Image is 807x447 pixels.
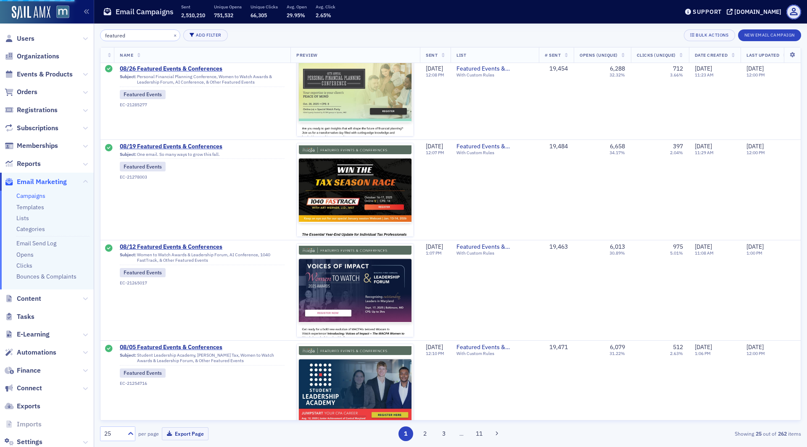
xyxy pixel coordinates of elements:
[16,214,29,222] a: Lists
[738,29,801,41] button: New Email Campaign
[181,12,205,18] span: 2,510,210
[673,344,683,351] div: 512
[120,74,285,87] div: Personal Financial Planning Conference, Women to Watch Awards & Leadership Forum, AI Conference, ...
[670,73,683,78] div: 3.66%
[56,5,69,18] img: SailAMX
[5,105,58,115] a: Registrations
[673,143,683,150] div: 397
[426,72,444,78] time: 12:08 PM
[754,430,763,437] strong: 25
[251,4,278,10] p: Unique Clicks
[120,162,166,171] div: Featured Events
[17,366,41,375] span: Finance
[580,52,617,58] span: Opens (Unique)
[17,312,34,321] span: Tasks
[162,427,208,440] button: Export Page
[120,252,136,263] span: Subject:
[17,384,42,393] span: Connect
[610,65,625,73] div: 6,288
[120,368,166,378] div: Featured Events
[120,102,285,108] div: EC-21285277
[120,143,285,150] a: 08/19 Featured Events & Conferences
[120,280,285,286] div: EC-21265017
[5,141,58,150] a: Memberships
[417,426,432,441] button: 2
[17,34,34,43] span: Users
[456,150,533,155] div: With Custom Rules
[746,52,779,58] span: Last Updated
[5,402,40,411] a: Exports
[183,29,228,41] button: Add Filter
[426,52,438,58] span: Sent
[398,426,413,441] button: 1
[120,174,285,180] div: EC-21278003
[16,225,45,233] a: Categories
[456,65,533,73] span: Featured Events & Conferences — Weekly Publication
[17,348,56,357] span: Automations
[17,437,42,447] span: Settings
[105,245,113,253] div: Sent
[746,72,765,78] time: 12:00 PM
[695,343,712,351] span: [DATE]
[695,150,714,155] time: 11:29 AM
[472,426,487,441] button: 11
[120,52,133,58] span: Name
[5,348,56,357] a: Automations
[214,12,233,18] span: 751,532
[120,74,136,85] span: Subject:
[693,8,722,16] div: Support
[456,143,533,150] a: Featured Events & Conferences — Weekly Publication
[181,4,205,10] p: Sent
[17,177,67,187] span: Email Marketing
[120,243,285,251] a: 08/12 Featured Events & Conferences
[296,52,318,58] span: Preview
[786,5,801,19] span: Profile
[746,150,765,155] time: 12:00 PM
[5,159,41,168] a: Reports
[17,330,50,339] span: E-Learning
[746,343,764,351] span: [DATE]
[17,70,73,79] span: Events & Products
[545,243,568,251] div: 19,463
[746,250,762,256] time: 1:00 PM
[120,90,166,99] div: Featured Events
[734,8,781,16] div: [DOMAIN_NAME]
[105,345,113,353] div: Sent
[456,52,466,58] span: List
[746,350,765,356] time: 12:00 PM
[610,243,625,251] div: 6,013
[673,65,683,73] div: 712
[746,243,764,250] span: [DATE]
[738,31,801,38] a: New Email Campaign
[17,124,58,133] span: Subscriptions
[16,251,34,258] a: Opens
[456,430,467,437] span: …
[17,159,41,168] span: Reports
[670,150,683,155] div: 2.04%
[545,344,568,351] div: 19,471
[105,65,113,74] div: Sent
[17,52,59,61] span: Organizations
[545,143,568,150] div: 19,484
[5,294,41,303] a: Content
[695,350,711,356] time: 1:06 PM
[171,31,179,39] button: ×
[5,366,41,375] a: Finance
[695,250,714,256] time: 11:08 AM
[5,437,42,447] a: Settings
[12,6,50,19] img: SailAMX
[120,352,285,365] div: Student Leadership Academy, [PERSON_NAME] Tax, Women to Watch Awards & Leadership Forum, & Other ...
[695,72,714,78] time: 11:23 AM
[426,65,443,72] span: [DATE]
[426,243,443,250] span: [DATE]
[120,152,136,157] span: Subject:
[120,344,285,351] a: 08/05 Featured Events & Conferences
[456,243,533,251] a: Featured Events & Conferences — Weekly Publication
[17,294,41,303] span: Content
[426,150,444,155] time: 12:07 PM
[5,87,37,97] a: Orders
[16,203,44,211] a: Templates
[609,150,625,155] div: 34.17%
[251,12,267,18] span: 66,305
